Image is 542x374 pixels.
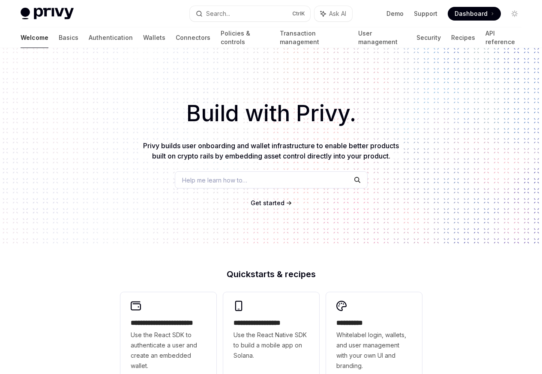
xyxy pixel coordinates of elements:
span: Help me learn how to… [182,176,247,185]
span: Privy builds user onboarding and wallet infrastructure to enable better products built on crypto ... [143,141,399,160]
a: Recipes [451,27,475,48]
img: light logo [21,8,74,20]
span: Whitelabel login, wallets, and user management with your own UI and branding. [336,330,412,371]
a: Wallets [143,27,165,48]
span: Use the React SDK to authenticate a user and create an embedded wallet. [131,330,206,371]
h2: Quickstarts & recipes [120,270,422,278]
a: Transaction management [280,27,347,48]
a: Get started [251,199,284,207]
a: Dashboard [448,7,501,21]
a: Welcome [21,27,48,48]
span: Ask AI [329,9,346,18]
a: Demo [386,9,404,18]
span: Ctrl K [292,10,305,17]
button: Search...CtrlK [190,6,310,21]
button: Ask AI [314,6,352,21]
h1: Build with Privy. [14,97,528,130]
button: Toggle dark mode [508,7,521,21]
a: Policies & controls [221,27,270,48]
a: User management [358,27,407,48]
a: Security [416,27,441,48]
div: Search... [206,9,230,19]
a: Connectors [176,27,210,48]
a: Authentication [89,27,133,48]
span: Dashboard [455,9,488,18]
a: API reference [485,27,521,48]
a: Basics [59,27,78,48]
span: Use the React Native SDK to build a mobile app on Solana. [234,330,309,361]
a: Support [414,9,437,18]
